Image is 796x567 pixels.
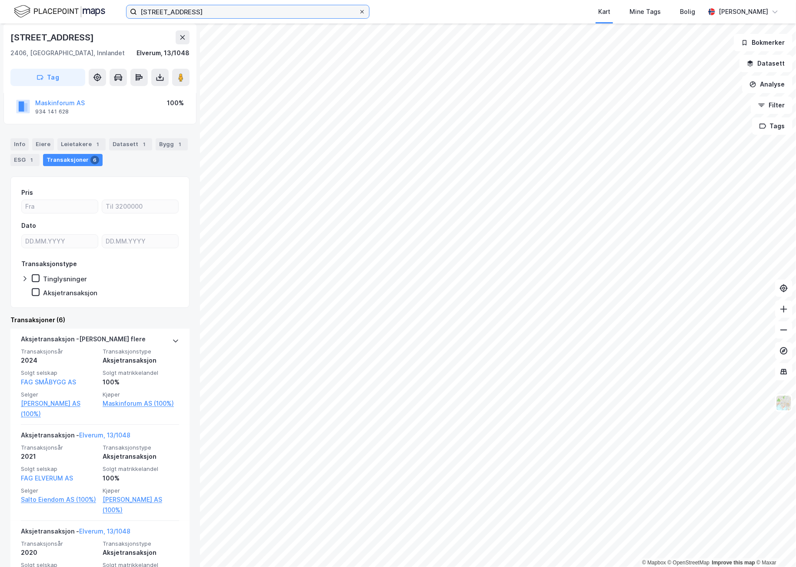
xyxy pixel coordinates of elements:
[43,289,97,297] div: Aksjetransaksjon
[21,547,97,558] div: 2020
[103,377,179,387] div: 100%
[21,430,130,444] div: Aksjetransaksjon -
[21,187,33,198] div: Pris
[21,465,97,473] span: Solgt selskap
[21,494,97,505] a: Salto Eiendom AS (100%)
[176,140,184,149] div: 1
[753,525,796,567] div: Kontrollprogram for chat
[102,200,178,213] input: Til 3200000
[103,444,179,451] span: Transaksjonstype
[156,138,188,150] div: Bygg
[103,355,179,366] div: Aksjetransaksjon
[719,7,768,17] div: [PERSON_NAME]
[14,4,105,19] img: logo.f888ab2527a4732fd821a326f86c7f29.svg
[21,444,97,451] span: Transaksjonsår
[103,487,179,494] span: Kjøper
[776,395,792,411] img: Z
[739,55,793,72] button: Datasett
[79,527,130,535] a: Elverum, 13/1048
[103,391,179,398] span: Kjøper
[103,465,179,473] span: Solgt matrikkelandel
[102,235,178,248] input: DD.MM.YYYY
[21,334,146,348] div: Aksjetransaksjon - [PERSON_NAME] flere
[734,34,793,51] button: Bokmerker
[21,391,97,398] span: Selger
[21,348,97,355] span: Transaksjonsår
[10,315,190,325] div: Transaksjoner (6)
[93,140,102,149] div: 1
[21,487,97,494] span: Selger
[103,348,179,355] span: Transaksjonstype
[21,259,77,269] div: Transaksjonstype
[752,117,793,135] button: Tags
[140,140,149,149] div: 1
[10,138,29,150] div: Info
[10,30,96,44] div: [STREET_ADDRESS]
[598,7,610,17] div: Kart
[642,560,666,566] a: Mapbox
[137,5,359,18] input: Søk på adresse, matrikkel, gårdeiere, leietakere eller personer
[21,220,36,231] div: Dato
[57,138,106,150] div: Leietakere
[10,48,125,58] div: 2406, [GEOGRAPHIC_DATA], Innlandet
[10,154,40,166] div: ESG
[753,525,796,567] iframe: Chat Widget
[79,431,130,439] a: Elverum, 13/1048
[103,494,179,515] a: [PERSON_NAME] AS (100%)
[103,451,179,462] div: Aksjetransaksjon
[35,108,69,115] div: 934 141 628
[103,547,179,558] div: Aksjetransaksjon
[21,378,76,386] a: FAG SMÅBYGG AS
[21,451,97,462] div: 2021
[21,398,97,419] a: [PERSON_NAME] AS (100%)
[137,48,190,58] div: Elverum, 13/1048
[103,398,179,409] a: Maskinforum AS (100%)
[22,235,98,248] input: DD.MM.YYYY
[21,526,130,540] div: Aksjetransaksjon -
[109,138,152,150] div: Datasett
[21,474,73,482] a: FAG ELVERUM AS
[90,156,99,164] div: 6
[43,275,87,283] div: Tinglysninger
[21,369,97,377] span: Solgt selskap
[668,560,710,566] a: OpenStreetMap
[43,154,103,166] div: Transaksjoner
[21,355,97,366] div: 2024
[22,200,98,213] input: Fra
[680,7,695,17] div: Bolig
[712,560,755,566] a: Improve this map
[629,7,661,17] div: Mine Tags
[103,473,179,484] div: 100%
[32,138,54,150] div: Eiere
[751,97,793,114] button: Filter
[167,98,184,108] div: 100%
[103,540,179,547] span: Transaksjonstype
[103,369,179,377] span: Solgt matrikkelandel
[21,540,97,547] span: Transaksjonsår
[27,156,36,164] div: 1
[10,69,85,86] button: Tag
[742,76,793,93] button: Analyse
